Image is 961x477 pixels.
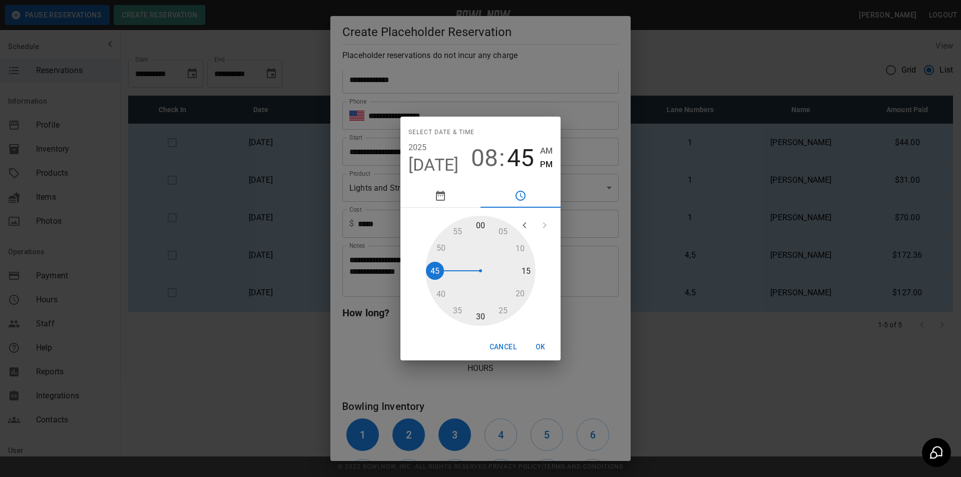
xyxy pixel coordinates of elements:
button: 08 [471,144,498,172]
button: pick time [480,184,561,208]
button: PM [540,158,553,171]
button: open previous view [515,215,535,235]
span: Select date & time [408,125,474,141]
button: OK [525,338,557,356]
span: : [499,144,505,172]
button: [DATE] [408,155,459,176]
button: 45 [507,144,534,172]
button: 2025 [408,141,427,155]
button: AM [540,144,553,158]
button: pick date [400,184,480,208]
button: Cancel [486,338,521,356]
